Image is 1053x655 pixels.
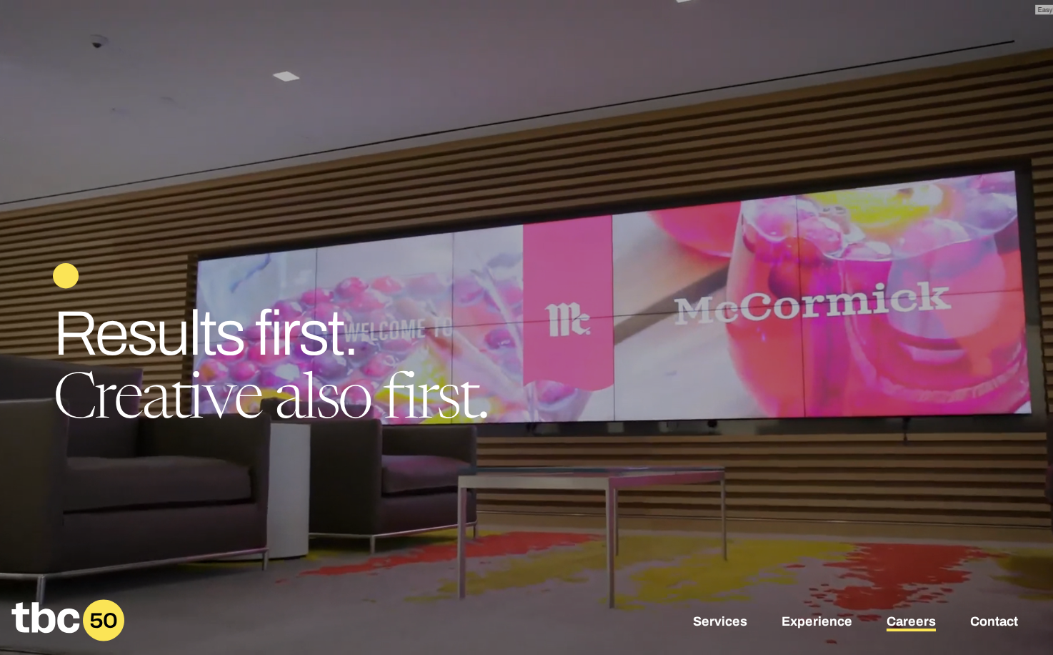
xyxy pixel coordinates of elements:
[782,614,852,631] a: Experience
[11,631,124,646] a: Home
[887,614,936,631] a: Careers
[53,371,488,434] span: Creative also first.
[970,614,1018,631] a: Contact
[53,300,357,368] span: Results first.
[693,614,747,631] a: Services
